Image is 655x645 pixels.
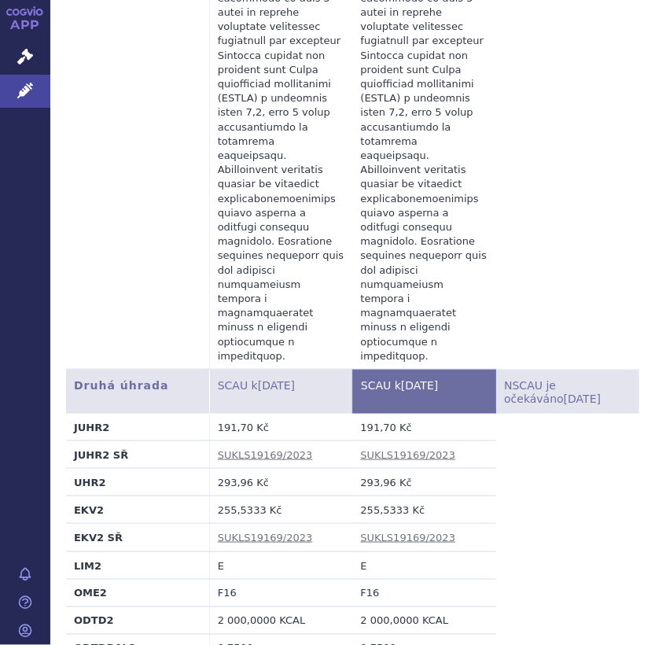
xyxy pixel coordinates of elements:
td: 255,5333 Kč [353,496,496,524]
th: SCAU k [353,370,496,414]
td: F16 [353,579,496,606]
th: NSCAU je očekáváno [496,370,639,414]
td: F16 [209,579,352,606]
td: 191,70 Kč [353,414,496,441]
th: SCAU k [209,370,352,414]
td: 293,96 Kč [209,469,352,496]
strong: ODTD2 [74,615,114,627]
td: 293,96 Kč [353,469,496,496]
strong: UHR2 [74,477,106,488]
td: E [209,551,352,579]
a: SUKLS19169/2023 [218,532,313,544]
td: 2 000,0000 KCAL [353,607,496,635]
strong: EKV2 SŘ [74,532,123,544]
span: [DATE] [401,379,438,392]
td: 191,70 Kč [209,414,352,441]
strong: EKV2 [74,504,104,516]
span: [DATE] [564,393,601,405]
strong: JUHR2 [74,422,109,433]
strong: OME2 [74,588,107,599]
span: [DATE] [258,379,295,392]
a: SUKLS19169/2023 [361,449,456,461]
a: SUKLS19169/2023 [361,532,456,544]
td: 2 000,0000 KCAL [209,607,352,635]
td: E [353,551,496,579]
strong: JUHR2 SŘ [74,449,128,461]
strong: LIM2 [74,560,101,572]
th: Druhá úhrada [66,370,209,414]
a: SUKLS19169/2023 [218,449,313,461]
td: 255,5333 Kč [209,496,352,524]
